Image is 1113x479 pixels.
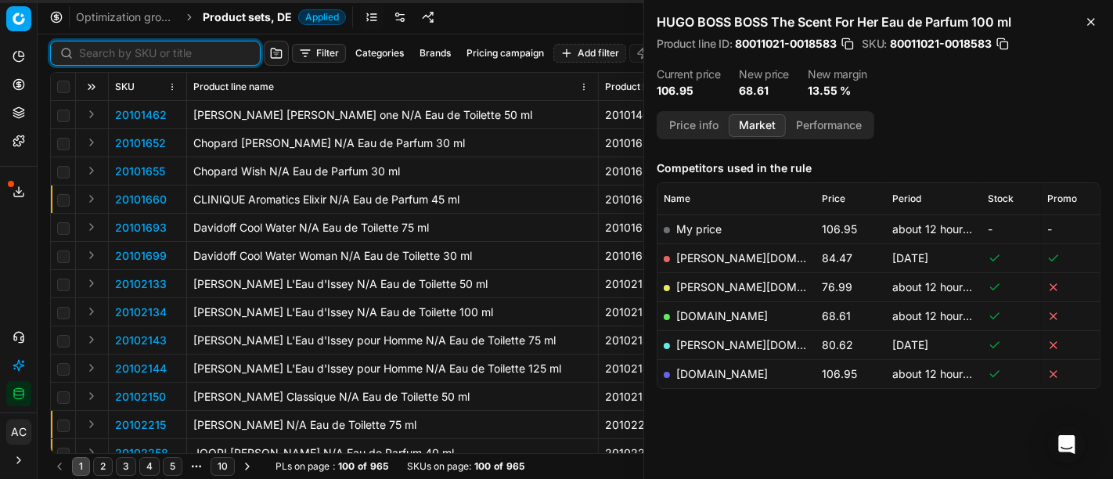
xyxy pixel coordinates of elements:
[676,338,858,351] a: [PERSON_NAME][DOMAIN_NAME]
[822,222,857,236] span: 106.95
[115,248,167,264] button: 20101699
[657,160,1100,176] h5: Competitors used in the rule
[892,338,928,351] span: [DATE]
[276,460,330,473] span: PLs on page
[82,358,101,377] button: Expand
[1041,214,1100,243] td: -
[605,192,717,207] div: 20101660
[193,107,592,123] div: [PERSON_NAME] [PERSON_NAME] one N/A Eau de Toilette 50 ml
[676,280,858,294] a: [PERSON_NAME][DOMAIN_NAME]
[739,69,789,80] dt: New price
[892,251,928,265] span: [DATE]
[211,457,235,476] button: 10
[657,83,720,99] dd: 106.95
[605,417,717,433] div: 20102215
[862,38,887,49] span: SKU :
[203,9,292,25] span: Product sets, DE
[822,193,845,205] span: Price
[82,443,101,462] button: Expand
[115,220,167,236] p: 20101693
[276,460,388,473] div: :
[193,333,592,348] div: [PERSON_NAME] L'Eau d'Issey pour Homme N/A Eau de Toilette 75 ml
[657,13,1100,31] h2: HUGO BOSS BOSS The Scent For Her Eau de Parfum 100 ml
[79,45,250,61] input: Search by SKU or title
[605,276,717,292] div: 20102133
[82,330,101,349] button: Expand
[892,222,991,236] span: about 12 hours ago
[139,457,160,476] button: 4
[116,457,136,476] button: 3
[115,389,166,405] p: 20102150
[82,246,101,265] button: Expand
[657,69,720,80] dt: Current price
[193,389,592,405] div: [PERSON_NAME] Classique N/A Eau de Toilette 50 ml
[193,220,592,236] div: Davidoff Cool Water N/A Eau de Toilette 75 ml
[413,44,457,63] button: Brands
[193,248,592,264] div: Davidoff Cool Water Woman N/A Eau de Toilette 30 ml
[1048,426,1086,463] div: Open Intercom Messenger
[82,189,101,208] button: Expand
[82,302,101,321] button: Expand
[460,44,550,63] button: Pricing campaign
[82,387,101,405] button: Expand
[676,309,768,322] a: [DOMAIN_NAME]
[115,164,165,179] button: 20101655
[739,83,789,99] dd: 68.61
[892,280,991,294] span: about 12 hours ago
[93,457,113,476] button: 2
[7,420,31,444] span: AC
[822,367,857,380] span: 106.95
[605,333,717,348] div: 20102143
[193,164,592,179] div: Chopard Wish N/A Eau de Parfum 30 ml
[808,69,867,80] dt: New margin
[115,135,166,151] button: 20101652
[822,280,852,294] span: 76.99
[989,193,1014,205] span: Stock
[605,361,717,376] div: 20102144
[203,9,346,25] span: Product sets, DEApplied
[193,276,592,292] div: [PERSON_NAME] L'Eau d'Issey N/A Eau de Toilette 50 ml
[822,251,852,265] span: 84.47
[605,248,717,264] div: 20101699
[605,389,717,405] div: 20102150
[786,114,872,137] button: Performance
[193,304,592,320] div: [PERSON_NAME] L'Eau d'Issey N/A Eau de Toilette 100 ml
[605,107,717,123] div: 20101462
[193,445,592,461] div: JOOP! [PERSON_NAME] N/A Eau de Parfum 40 ml
[163,457,182,476] button: 5
[193,135,592,151] div: Chopard [PERSON_NAME] N/A Eau de Parfum 30 ml
[349,44,410,63] button: Categories
[358,460,367,473] strong: of
[605,135,717,151] div: 20101652
[892,193,921,205] span: Period
[115,304,167,320] button: 20102134
[82,274,101,293] button: Expand
[82,133,101,152] button: Expand
[115,417,166,433] button: 20102215
[729,114,786,137] button: Market
[605,304,717,320] div: 20102134
[370,460,388,473] strong: 965
[822,309,851,322] span: 68.61
[892,367,991,380] span: about 12 hours ago
[115,107,167,123] p: 20101462
[115,276,167,292] button: 20102133
[76,9,346,25] nav: breadcrumb
[115,445,168,461] button: 20102258
[115,333,167,348] button: 20102143
[338,460,355,473] strong: 100
[676,367,768,380] a: [DOMAIN_NAME]
[676,222,722,236] span: My price
[657,38,732,49] span: Product line ID :
[193,361,592,376] div: [PERSON_NAME] L'Eau d'Issey pour Homme N/A Eau de Toilette 125 ml
[506,460,524,473] strong: 965
[474,460,491,473] strong: 100
[76,9,176,25] a: Optimization groups
[115,192,167,207] button: 20101660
